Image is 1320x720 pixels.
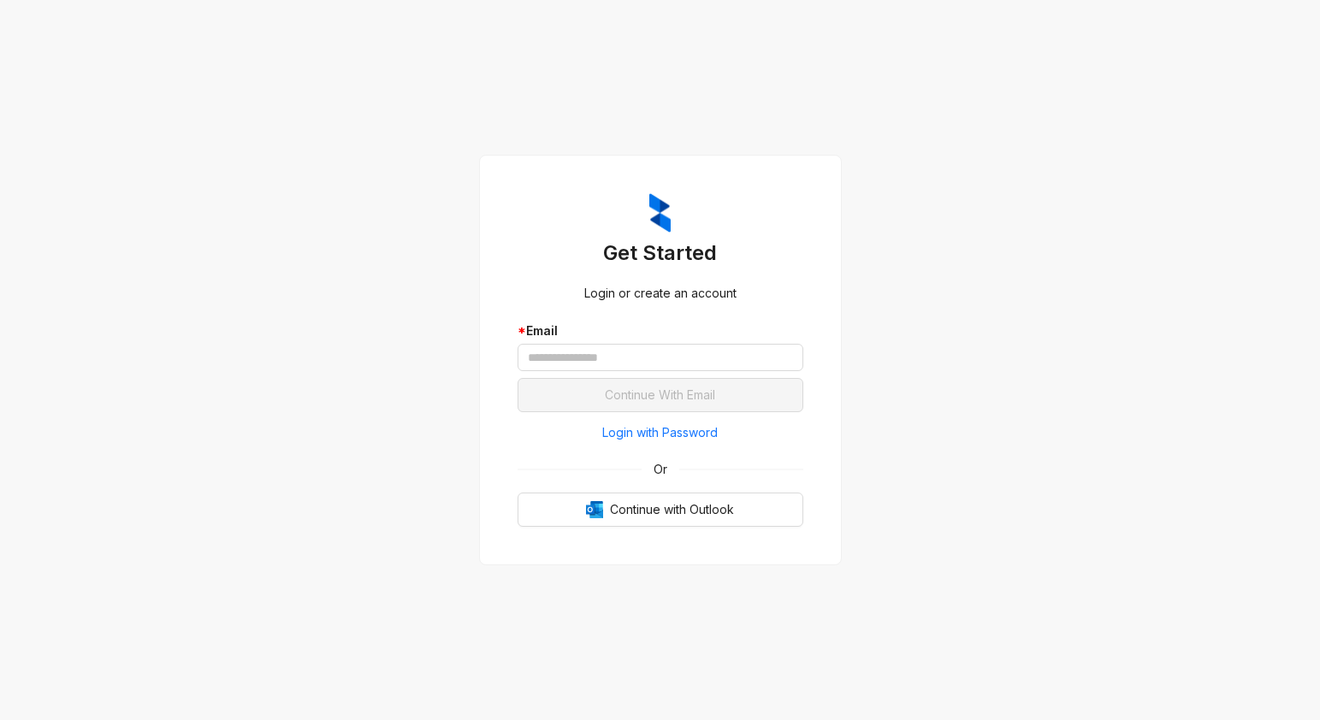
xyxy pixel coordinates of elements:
img: ZumaIcon [649,193,671,233]
span: Or [642,460,679,479]
h3: Get Started [518,239,803,267]
span: Login with Password [602,423,718,442]
div: Email [518,322,803,340]
button: Login with Password [518,419,803,446]
img: Outlook [586,501,603,518]
button: OutlookContinue with Outlook [518,493,803,527]
span: Continue with Outlook [610,500,734,519]
button: Continue With Email [518,378,803,412]
div: Login or create an account [518,284,803,303]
